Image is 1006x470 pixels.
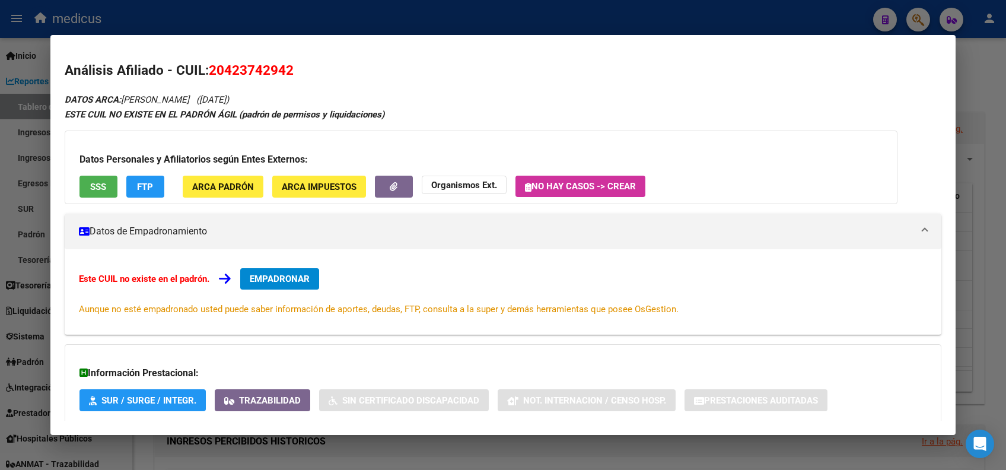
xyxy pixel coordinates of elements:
[319,389,489,411] button: Sin Certificado Discapacidad
[704,395,818,406] span: Prestaciones Auditadas
[65,249,941,335] div: Datos de Empadronamiento
[239,395,301,406] span: Trazabilidad
[966,430,994,458] div: Open Intercom Messenger
[183,176,263,198] button: ARCA Padrón
[79,389,206,411] button: SUR / SURGE / INTEGR.
[65,61,941,81] h2: Análisis Afiliado - CUIL:
[79,176,117,198] button: SSS
[215,389,310,411] button: Trazabilidad
[272,176,366,198] button: ARCA Impuestos
[342,395,479,406] span: Sin Certificado Discapacidad
[250,274,310,284] span: EMPADRONAR
[79,304,679,315] span: Aunque no esté empadronado usted puede saber información de aportes, deudas, FTP, consulta a la s...
[101,395,196,406] span: SUR / SURGE / INTEGR.
[498,389,676,411] button: Not. Internacion / Censo Hosp.
[515,176,645,197] button: No hay casos -> Crear
[685,389,827,411] button: Prestaciones Auditadas
[431,180,497,190] strong: Organismos Ext.
[65,94,121,105] strong: DATOS ARCA:
[196,94,229,105] span: ([DATE])
[79,224,913,239] mat-panel-title: Datos de Empadronamiento
[65,214,941,249] mat-expansion-panel-header: Datos de Empadronamiento
[65,109,384,120] strong: ESTE CUIL NO EXISTE EN EL PADRÓN ÁGIL (padrón de permisos y liquidaciones)
[209,62,294,78] span: 20423742942
[79,153,883,167] h3: Datos Personales y Afiliatorios según Entes Externos:
[126,176,164,198] button: FTP
[282,182,356,192] span: ARCA Impuestos
[137,182,153,192] span: FTP
[90,182,106,192] span: SSS
[79,274,209,284] strong: Este CUIL no existe en el padrón.
[525,181,636,192] span: No hay casos -> Crear
[240,268,319,290] button: EMPADRONAR
[79,366,927,380] h3: Información Prestacional:
[523,395,666,406] span: Not. Internacion / Censo Hosp.
[422,176,507,194] button: Organismos Ext.
[65,94,189,105] span: [PERSON_NAME]
[192,182,254,192] span: ARCA Padrón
